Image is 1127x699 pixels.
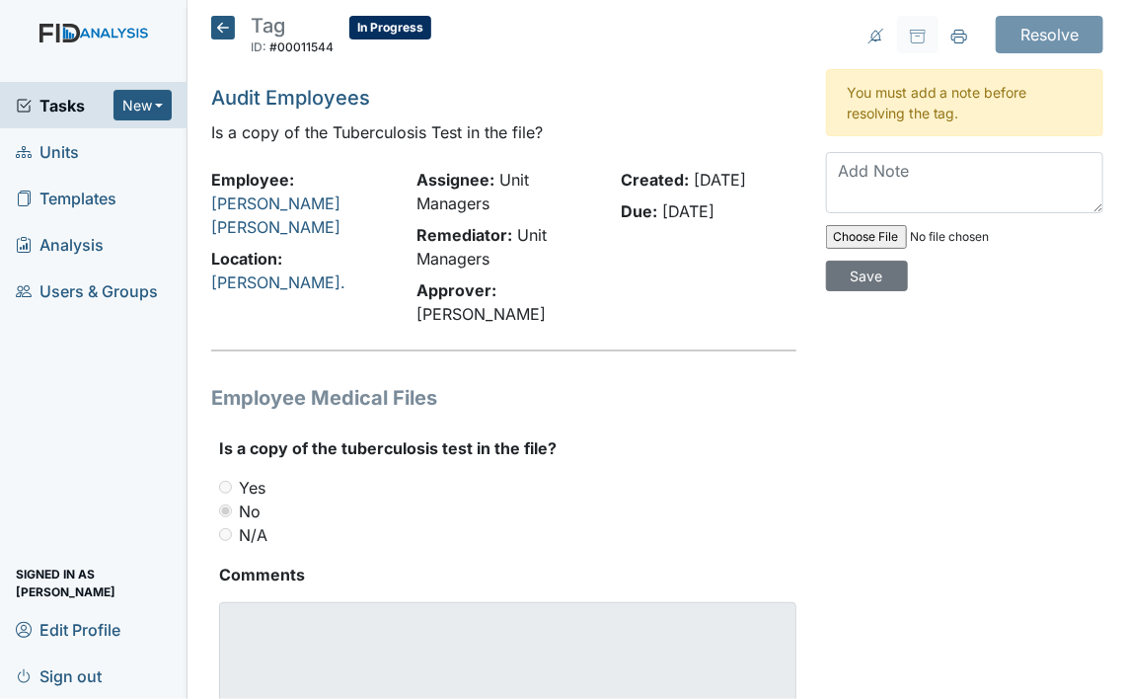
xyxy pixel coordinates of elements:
span: Sign out [16,660,102,691]
span: ID: [251,39,266,54]
a: [PERSON_NAME]. [211,272,345,292]
strong: Created: [621,170,689,190]
input: No [219,505,232,517]
strong: Employee: [211,170,294,190]
strong: Comments [219,563,795,586]
span: Tag [251,14,285,38]
p: Is a copy of the Tuberculosis Test in the file? [211,120,795,144]
input: Yes [219,481,232,494]
span: Users & Groups [16,275,158,306]
strong: Approver: [416,280,496,300]
span: [DATE] [662,201,714,221]
strong: Assignee: [416,170,494,190]
span: Templates [16,183,116,213]
span: Edit Profile [16,614,120,645]
label: N/A [239,523,267,547]
a: [PERSON_NAME] [PERSON_NAME] [211,194,340,237]
input: N/A [219,528,232,541]
label: No [239,500,261,523]
div: You must add a note before resolving the tag. [826,69,1103,136]
h1: Employee Medical Files [211,383,795,413]
span: Units [16,136,79,167]
label: Is a copy of the tuberculosis test in the file? [219,436,557,460]
span: #00011544 [269,39,334,54]
label: Yes [239,476,265,500]
a: Tasks [16,94,113,117]
span: Analysis [16,229,104,260]
span: [DATE] [694,170,746,190]
strong: Location: [211,249,282,269]
strong: Remediator: [416,225,512,245]
span: [PERSON_NAME] [416,304,546,324]
input: Save [826,261,908,291]
strong: Due: [621,201,657,221]
button: New [113,90,173,120]
span: Signed in as [PERSON_NAME] [16,568,172,598]
input: Resolve [996,16,1103,53]
a: Audit Employees [211,86,370,110]
span: In Progress [349,16,431,39]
